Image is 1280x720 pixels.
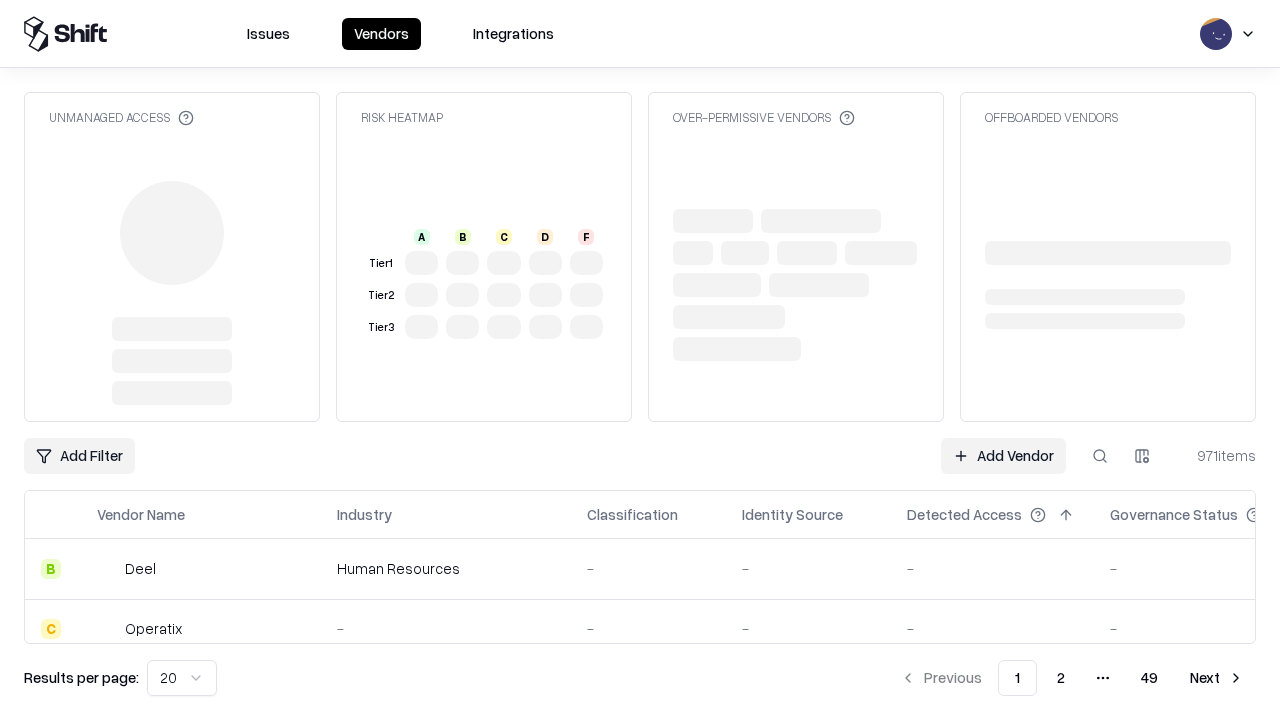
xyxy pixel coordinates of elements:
button: Vendors [342,18,421,50]
div: Identity Source [742,504,843,525]
div: - [742,558,875,579]
div: C [496,229,512,245]
div: Human Resources [337,558,555,579]
div: 971 items [1176,445,1256,466]
div: B [41,559,61,579]
img: Operatix [97,619,117,639]
img: Deel [97,559,117,579]
div: Governance Status [1110,504,1238,525]
div: Detected Access [907,504,1022,525]
div: A [414,229,430,245]
button: 2 [1041,660,1081,696]
div: Unmanaged Access [49,109,194,126]
div: Over-Permissive Vendors [673,109,855,126]
div: - [907,618,1078,639]
div: Classification [587,504,678,525]
div: Tier 3 [365,319,397,336]
div: Vendor Name [97,504,185,525]
div: Tier 2 [365,287,397,304]
div: Risk Heatmap [361,109,443,126]
div: - [742,618,875,639]
div: - [587,618,710,639]
button: Integrations [461,18,566,50]
button: 49 [1125,660,1174,696]
div: Tier 1 [365,255,397,272]
div: D [537,229,553,245]
div: Offboarded Vendors [985,109,1118,126]
nav: pagination [888,660,1256,696]
div: Industry [337,504,392,525]
button: Next [1178,660,1256,696]
button: Issues [235,18,302,50]
div: F [578,229,594,245]
div: - [337,618,555,639]
div: C [41,619,61,639]
div: B [455,229,471,245]
a: Add Vendor [941,438,1066,474]
div: Operatix [125,618,182,639]
div: - [907,558,1078,579]
div: Deel [125,558,156,579]
button: Add Filter [24,438,135,474]
div: - [587,558,710,579]
button: 1 [998,660,1037,696]
p: Results per page: [24,667,139,688]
